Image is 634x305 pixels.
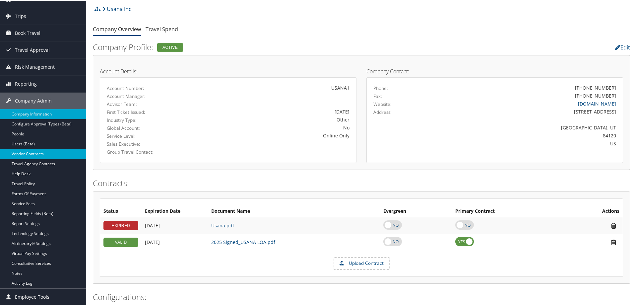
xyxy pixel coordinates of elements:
[366,68,623,73] h4: Company Contact:
[15,41,50,58] span: Travel Approval
[437,139,616,146] div: US
[157,42,183,51] div: Active
[93,291,630,302] h2: Configurations:
[102,2,131,15] a: Usana Inc
[93,177,630,188] h2: Contracts:
[107,84,181,91] label: Account Number:
[93,25,141,32] a: Company Overview
[145,239,205,245] div: Add/Edit Date
[334,257,389,268] label: Upload Contract
[380,205,452,217] th: Evergreen
[191,108,349,114] div: [DATE]
[191,115,349,122] div: Other
[103,220,138,230] div: EXPIRED
[145,222,205,228] div: Add/Edit Date
[437,123,616,130] div: [GEOGRAPHIC_DATA], UT
[100,205,142,217] th: Status
[575,84,616,91] div: [PHONE_NUMBER]
[145,222,160,228] span: [DATE]
[191,123,349,130] div: No
[107,140,181,147] label: Sales Executive:
[15,7,26,24] span: Trips
[373,100,392,107] label: Website:
[211,238,275,245] a: 2025 Signed_USANA LOA.pdf
[100,68,356,73] h4: Account Details:
[373,92,382,99] label: Fax:
[191,84,349,91] div: USANA1
[15,92,52,109] span: Company Admin
[107,108,181,115] label: First Ticket Issued:
[452,205,564,217] th: Primary Contract
[211,222,234,228] a: Usana.pdf
[15,58,55,75] span: Risk Management
[608,238,619,245] i: Remove Contract
[208,205,380,217] th: Document Name
[107,124,181,131] label: Global Account:
[107,92,181,99] label: Account Manager:
[437,131,616,138] div: 84120
[107,116,181,123] label: Industry Type:
[578,100,616,106] a: [DOMAIN_NAME]
[575,92,616,99] div: [PHONE_NUMBER]
[107,148,181,155] label: Group Travel Contact:
[15,288,49,305] span: Employee Tools
[142,205,208,217] th: Expiration Date
[15,75,37,92] span: Reporting
[191,131,349,138] div: Online Only
[146,25,178,32] a: Travel Spend
[103,237,138,246] div: VALID
[373,108,392,115] label: Address:
[107,132,181,139] label: Service Level:
[107,100,181,107] label: Advisor Team:
[437,108,616,114] div: [STREET_ADDRESS]
[373,84,388,91] label: Phone:
[608,222,619,229] i: Remove Contract
[615,43,630,50] a: Edit
[145,238,160,245] span: [DATE]
[93,41,448,52] h2: Company Profile:
[15,24,40,41] span: Book Travel
[564,205,623,217] th: Actions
